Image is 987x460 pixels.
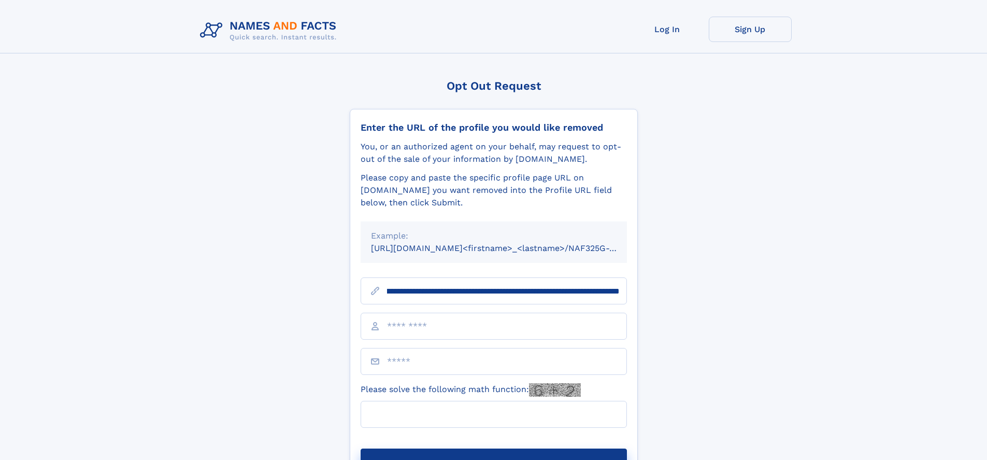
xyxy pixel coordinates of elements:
[361,383,581,397] label: Please solve the following math function:
[361,172,627,209] div: Please copy and paste the specific profile page URL on [DOMAIN_NAME] you want removed into the Pr...
[626,17,709,42] a: Log In
[361,122,627,133] div: Enter the URL of the profile you would like removed
[709,17,792,42] a: Sign Up
[361,141,627,165] div: You, or an authorized agent on your behalf, may request to opt-out of the sale of your informatio...
[196,17,345,45] img: Logo Names and Facts
[371,230,617,242] div: Example:
[350,79,638,92] div: Opt Out Request
[371,243,647,253] small: [URL][DOMAIN_NAME]<firstname>_<lastname>/NAF325G-xxxxxxxx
